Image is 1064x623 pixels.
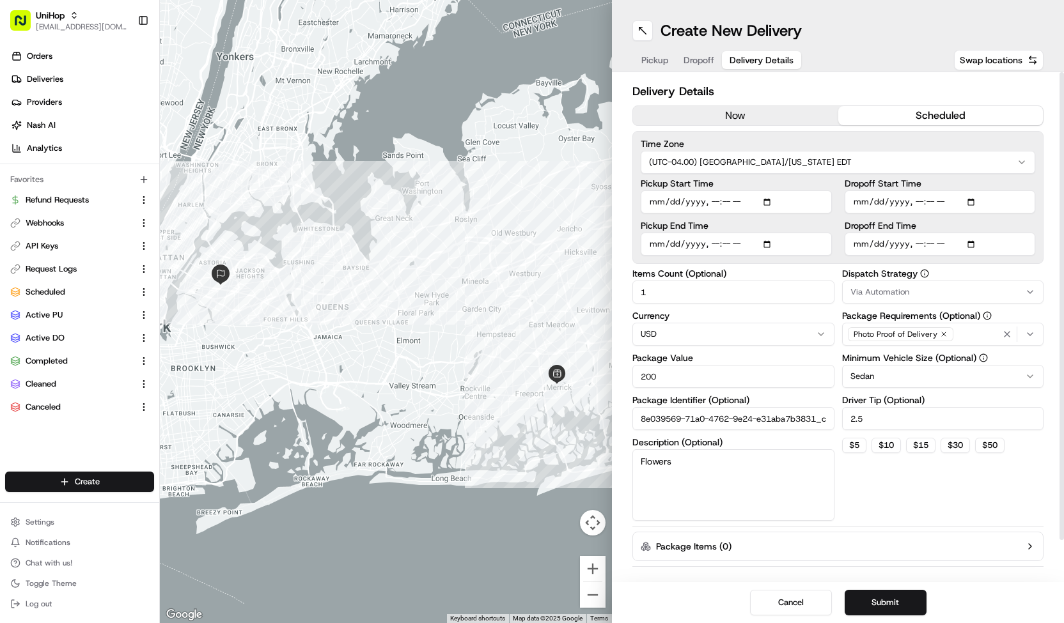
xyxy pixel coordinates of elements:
button: Refund Requests [5,190,154,210]
button: Start new chat [217,125,233,141]
a: 📗Knowledge Base [8,180,103,203]
button: Webhooks [5,213,154,233]
span: Pylon [127,216,155,226]
button: Zoom out [580,582,606,608]
span: Toggle Theme [26,578,77,588]
button: API Keys [5,236,154,256]
label: Dispatch Strategy [842,269,1044,278]
button: Canceled [5,397,154,417]
span: Nash AI [27,119,56,131]
span: Dropoff [684,54,714,66]
button: Log out [5,595,154,613]
a: Open this area in Google Maps (opens a new window) [163,606,205,623]
span: Map data ©2025 Google [513,615,583,622]
a: Terms [590,615,608,622]
button: $50 [975,438,1005,453]
a: Nash AI [5,115,159,135]
h1: Create New Delivery [661,20,802,41]
label: Pickup Start Time [641,179,832,188]
input: Clear [33,82,211,95]
button: Notifications [5,534,154,551]
span: Photo Proof of Delivery [854,329,937,339]
a: Active DO [10,332,134,344]
span: Completed [26,355,68,367]
a: Orders [5,46,159,66]
a: Webhooks [10,217,134,229]
textarea: Flowers [632,449,834,521]
button: $30 [941,438,970,453]
button: scheduled [838,106,1044,125]
button: Keyboard shortcuts [450,614,505,623]
span: Cleaned [26,378,56,390]
button: Completed [5,351,154,371]
button: [EMAIL_ADDRESS][DOMAIN_NAME] [36,22,127,32]
span: Pickup [641,54,668,66]
span: Knowledge Base [26,185,98,197]
img: Google [163,606,205,623]
button: Request Logs [5,259,154,279]
button: Photo Proof of Delivery [842,323,1044,346]
span: Via Automation [850,286,909,298]
label: Driver Tip (Optional) [842,396,1044,404]
button: Active PU [5,305,154,325]
a: Scheduled [10,286,134,298]
span: Request Logs [26,263,77,275]
a: Powered byPylon [90,215,155,226]
a: Providers [5,92,159,112]
span: API Keys [26,240,58,252]
span: API Documentation [121,185,205,197]
a: Cleaned [10,378,134,390]
a: Deliveries [5,69,159,89]
div: Start new chat [43,121,210,134]
div: We're available if you need us! [43,134,162,144]
span: Orders [27,50,52,62]
button: Settings [5,513,154,531]
label: Minimum Vehicle Size (Optional) [842,353,1044,362]
input: Enter driver tip amount [842,407,1044,430]
label: Package Items ( 0 ) [656,540,731,553]
span: Refund Requests [26,194,89,206]
div: 💻 [108,186,118,196]
button: Create [5,472,154,492]
button: Via Automation [842,281,1044,304]
label: Description (Optional) [632,438,834,447]
a: Request Logs [10,263,134,275]
input: Enter package identifier [632,407,834,430]
label: Package Requirements (Optional) [842,311,1044,320]
input: Enter number of items [632,281,834,304]
span: Settings [26,517,54,527]
label: Currency [632,311,834,320]
a: Analytics [5,138,159,158]
button: Toggle Theme [5,574,154,592]
span: Scheduled [26,286,65,298]
span: Analytics [27,142,62,154]
button: Package Requirements (Optional) [983,311,992,320]
button: UniHop[EMAIL_ADDRESS][DOMAIN_NAME] [5,5,132,36]
span: Webhooks [26,217,64,229]
span: Notifications [26,537,70,548]
div: Favorites [5,169,154,190]
span: Create [75,476,100,488]
button: Scheduled [5,282,154,302]
span: Active DO [26,332,65,344]
button: Zoom in [580,556,606,581]
input: Enter package value [632,365,834,388]
a: Canceled [10,401,134,413]
button: Chat with us! [5,554,154,572]
button: Minimum Vehicle Size (Optional) [979,353,988,362]
button: $5 [842,438,866,453]
a: Completed [10,355,134,367]
h2: Delivery Details [632,82,1044,100]
button: $15 [906,438,935,453]
label: Package Value [632,353,834,362]
button: Active DO [5,328,154,348]
button: Map camera controls [580,510,606,535]
button: now [633,106,838,125]
a: API Keys [10,240,134,252]
span: Swap locations [960,54,1022,66]
span: Providers [27,96,62,108]
label: Time Zone [641,139,1035,148]
button: Swap locations [954,50,1044,70]
button: Dispatch Strategy [920,269,929,278]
